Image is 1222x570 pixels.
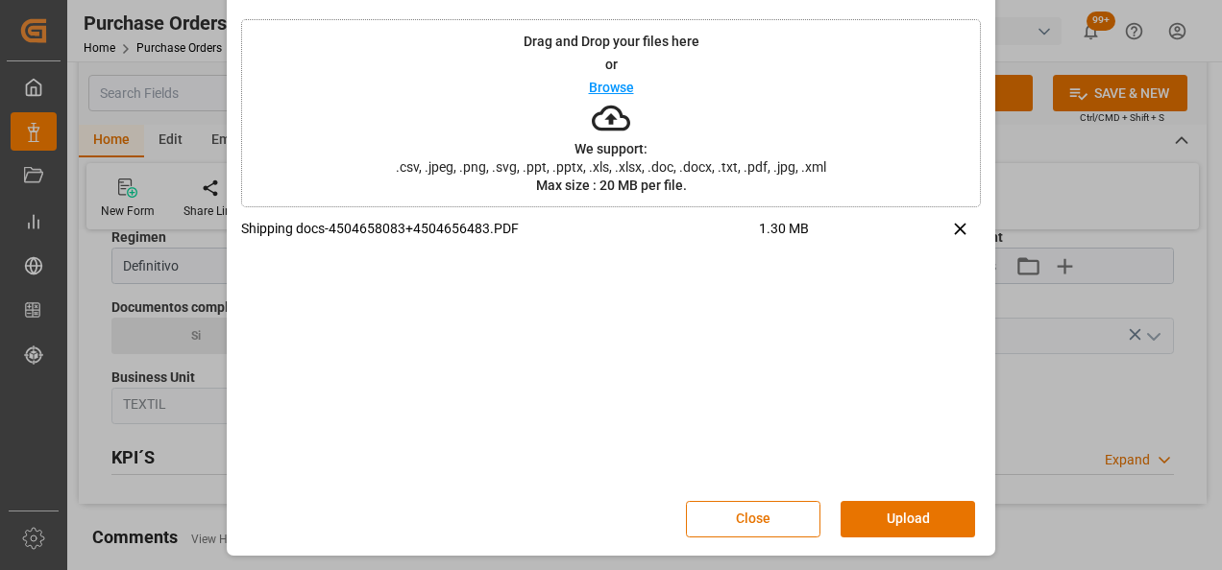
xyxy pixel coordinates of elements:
p: Max size : 20 MB per file. [536,178,687,192]
p: or [605,58,618,71]
span: .csv, .jpeg, .png, .svg, .ppt, .pptx, .xls, .xlsx, .doc, .docx, .txt, .pdf, .jpg, .xml [383,160,839,174]
button: Close [686,501,820,537]
div: Drag and Drop your files hereorBrowseWe support:.csv, .jpeg, .png, .svg, .ppt, .pptx, .xls, .xlsx... [241,19,981,207]
p: We support: [574,142,648,155]
p: Shipping docs-4504658083+4504656483.PDF [241,219,759,239]
span: 1.30 MB [759,219,890,252]
button: Upload [841,501,975,537]
p: Drag and Drop your files here [524,35,699,48]
p: Browse [589,81,634,94]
